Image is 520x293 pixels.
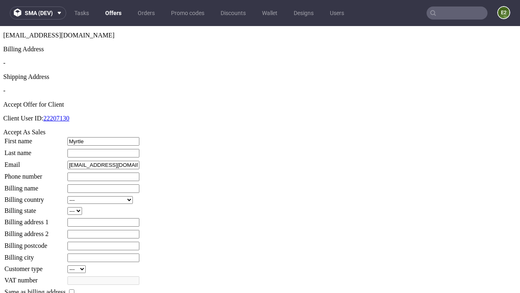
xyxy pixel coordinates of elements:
[3,89,517,96] p: Client User ID:
[69,7,94,20] a: Tasks
[216,7,251,20] a: Discounts
[43,89,69,96] a: 22207130
[3,61,5,68] span: -
[133,7,160,20] a: Orders
[3,6,115,13] span: [EMAIL_ADDRESS][DOMAIN_NAME]
[166,7,209,20] a: Promo codes
[100,7,126,20] a: Offers
[3,33,5,40] span: -
[25,10,53,16] span: sma (dev)
[4,146,66,155] td: Phone number
[3,20,517,27] div: Billing Address
[4,262,66,271] td: Same as billing address
[4,192,66,201] td: Billing address 1
[289,7,318,20] a: Designs
[4,158,66,167] td: Billing name
[4,181,66,189] td: Billing state
[10,7,66,20] button: sma (dev)
[3,103,517,110] div: Accept As Sales
[498,7,509,18] figcaption: e2
[4,227,66,236] td: Billing city
[4,122,66,132] td: Last name
[325,7,349,20] a: Users
[4,203,66,213] td: Billing address 2
[4,239,66,247] td: Customer type
[4,215,66,225] td: Billing postcode
[3,75,517,82] div: Accept Offer for Client
[4,134,66,144] td: Email
[257,7,282,20] a: Wallet
[4,170,66,178] td: Billing country
[3,47,517,55] div: Shipping Address
[4,250,66,259] td: VAT number
[4,111,66,120] td: First name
